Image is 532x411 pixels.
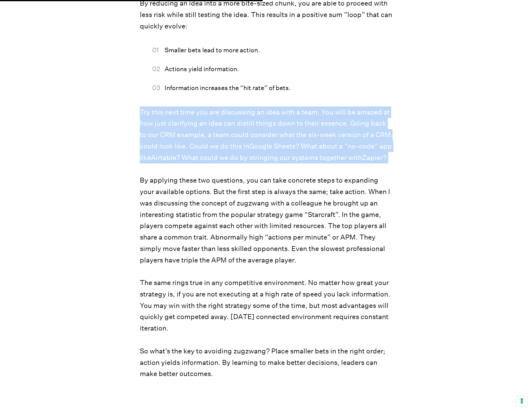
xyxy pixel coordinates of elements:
[249,142,295,151] a: Google Sheets
[165,45,392,56] li: Smaller bets lead to more action.
[165,63,392,75] li: Actions yield information.
[140,106,393,379] p: Try this next time you are discussing an idea with a team. You will be amazed at how just clarify...
[165,82,392,94] li: Information increases the “hit rate” of bets.
[517,396,527,406] button: Your consent preferences for tracking technologies
[362,154,383,162] a: Zapier
[151,154,176,162] a: Airtable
